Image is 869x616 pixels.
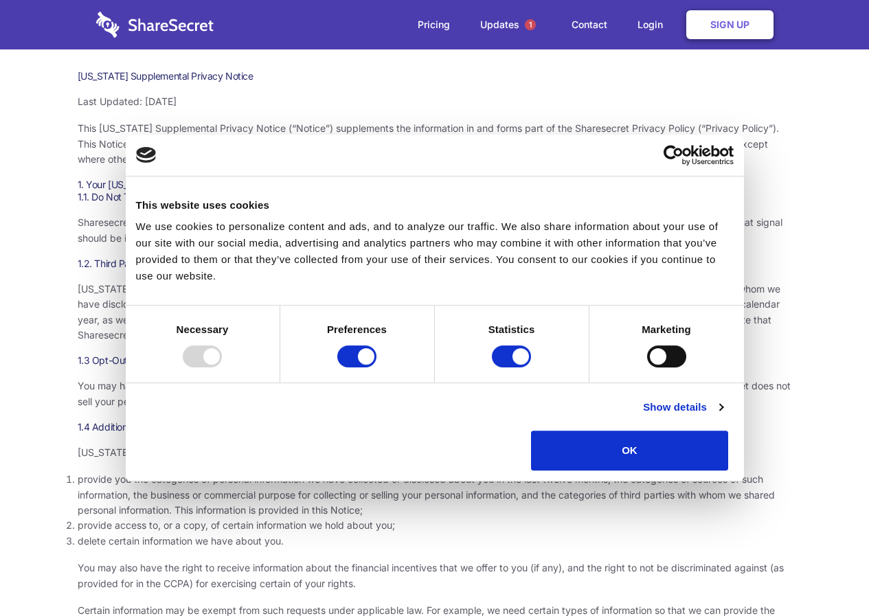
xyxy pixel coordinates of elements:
[78,283,780,341] span: [US_STATE] law permits users who are [US_STATE] residents to request and obtain from us once a ye...
[78,191,181,203] span: 1.1. Do Not Track Signals
[78,258,229,269] span: 1.2. Third Party Disclosure Requests
[531,431,728,470] button: OK
[78,519,395,531] span: provide access to, or a copy, of certain information we hold about you;
[613,145,734,166] a: Usercentrics Cookiebot - opens in a new window
[78,380,791,407] span: Sharesecret does not sell your personal information.
[78,70,792,82] h1: [US_STATE] Supplemental Privacy Notice
[642,323,691,335] strong: Marketing
[624,3,684,46] a: Login
[686,10,774,39] a: Sign Up
[78,94,792,109] p: Last Updated: [DATE]
[78,562,784,589] span: You may also have the right to receive information about the financial incentives that we offer t...
[78,216,782,243] span: currently does not respond to “Do Not Track” signals sent by browsers or mobile apps due to a lac...
[96,12,214,38] img: logo-wordmark-white-trans-d4663122ce5f474addd5e946df7df03e33cb6a1c49d2221995e7729f52c070b2.svg
[136,147,157,162] img: logo
[136,218,734,284] div: We use cookies to personalize content and ads, and to analyze our traffic. We also share informat...
[404,3,464,46] a: Pricing
[78,216,132,228] span: Sharesecret
[488,323,535,335] strong: Statistics
[327,323,387,335] strong: Preferences
[78,446,310,458] span: [US_STATE] law may permit you to request that we:
[558,3,621,46] a: Contact
[78,179,222,190] span: 1. Your [US_STATE] Privacy Rights
[525,19,536,30] span: 1
[78,354,172,366] span: 1.3 Opt-Out From Sale
[177,323,229,335] strong: Necessary
[78,380,695,391] span: You may have the right to opt out of the “sale” of your personal information as defined by the [U...
[78,473,775,516] span: provide you the categories of personal information we have collected or disclosed about you in th...
[643,399,723,415] a: Show details
[136,197,734,214] div: This website uses cookies
[78,421,163,433] span: 1.4 Additional Rights
[78,535,284,547] span: delete certain information we have about you.
[78,122,779,165] span: This [US_STATE] Supplemental Privacy Notice (“Notice”) supplements the information in and forms p...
